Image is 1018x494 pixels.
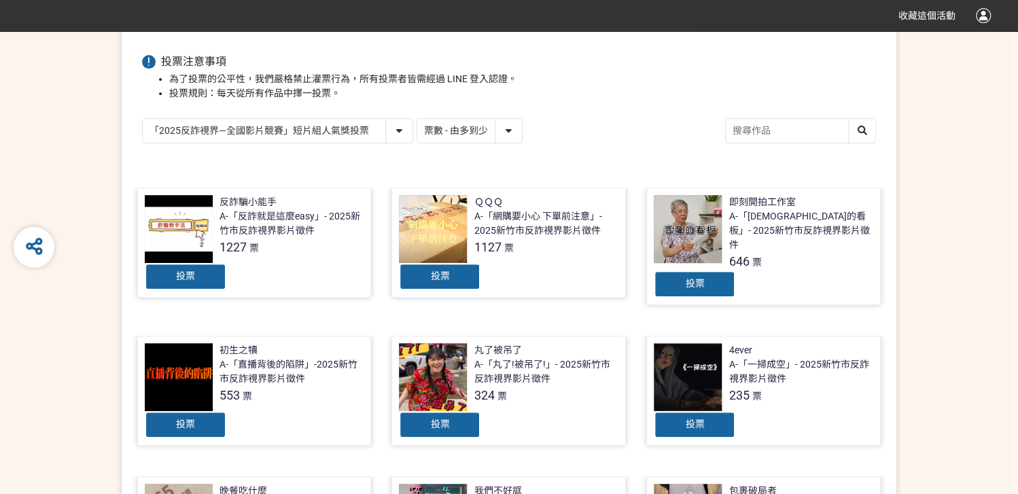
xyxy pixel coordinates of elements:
span: 票 [504,243,513,253]
div: A-「丸了!被吊了!」- 2025新竹市反詐視界影片徵件 [474,357,618,386]
div: A-「[DEMOGRAPHIC_DATA]的看板」- 2025新竹市反詐視界影片徵件 [729,209,873,252]
span: 投票 [176,270,195,281]
span: 投票 [685,278,704,289]
span: 票 [243,391,252,402]
span: 1127 [474,240,501,254]
span: 票 [497,391,506,402]
a: ＱＱＱA-「網購要小心 下單前注意」- 2025新竹市反詐視界影片徵件1127票投票 [391,188,626,298]
div: 即刻開拍工作室 [729,195,795,209]
div: 初生之犢 [220,343,258,357]
span: 投票 [430,270,449,281]
span: 1227 [220,240,247,254]
input: 搜尋作品 [726,119,875,143]
a: 丸了被吊了A-「丸了!被吊了!」- 2025新竹市反詐視界影片徵件324票投票 [391,336,626,446]
div: A-「網購要小心 下單前注意」- 2025新竹市反詐視界影片徵件 [474,209,618,238]
div: 4ever [729,343,752,357]
span: 投票 [176,419,195,429]
span: 投票 [430,419,449,429]
div: 丸了被吊了 [474,343,521,357]
span: 票 [752,391,761,402]
span: 票 [752,257,761,268]
span: 投票 [685,419,704,429]
span: 646 [729,254,749,268]
div: A-「一掃成空」- 2025新竹市反詐視界影片徵件 [729,357,873,386]
span: 553 [220,388,240,402]
a: 4everA-「一掃成空」- 2025新竹市反詐視界影片徵件235票投票 [646,336,881,446]
span: 收藏這個活動 [898,10,955,21]
div: A-「直播背後的陷阱」-2025新竹市反詐視界影片徵件 [220,357,364,386]
span: 投票注意事項 [161,55,226,68]
a: 即刻開拍工作室A-「[DEMOGRAPHIC_DATA]的看板」- 2025新竹市反詐視界影片徵件646票投票 [646,188,881,305]
li: 投票規則：每天從所有作品中擇一投票。 [169,86,876,101]
div: 反詐騙小能手 [220,195,277,209]
div: ＱＱＱ [474,195,502,209]
a: 反詐騙小能手A-「反詐就是這麼easy」- 2025新竹市反詐視界影片徵件1227票投票 [137,188,372,298]
a: 初生之犢A-「直播背後的陷阱」-2025新竹市反詐視界影片徵件553票投票 [137,336,372,446]
span: 324 [474,388,494,402]
span: 235 [729,388,749,402]
span: 票 [249,243,259,253]
li: 為了投票的公平性，我們嚴格禁止灌票行為，所有投票者皆需經過 LINE 登入認證。 [169,72,876,86]
div: A-「反詐就是這麼easy」- 2025新竹市反詐視界影片徵件 [220,209,364,238]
